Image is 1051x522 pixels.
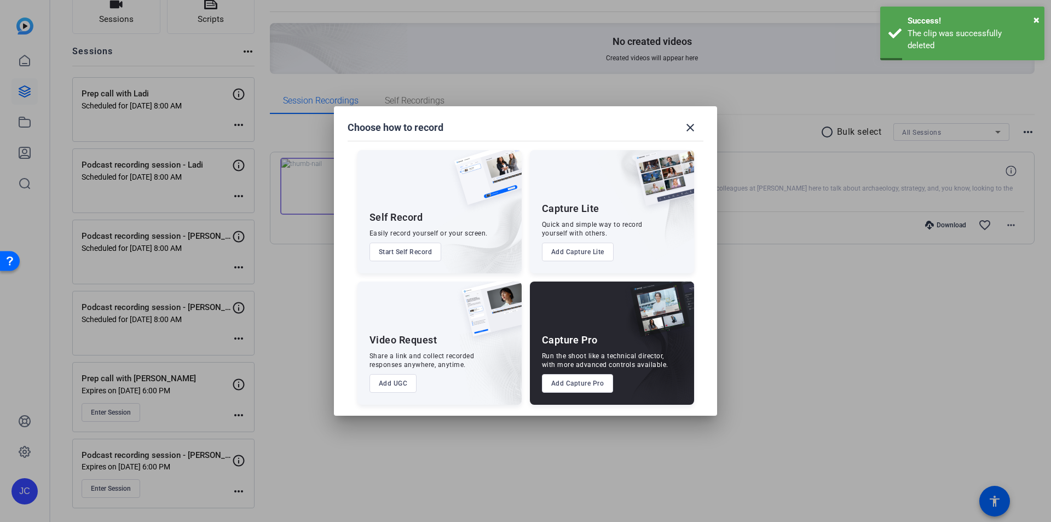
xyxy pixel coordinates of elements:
button: Start Self Record [369,243,442,261]
img: capture-pro.png [622,282,694,348]
div: Self Record [369,211,423,224]
span: × [1033,13,1040,26]
img: embarkstudio-capture-lite.png [596,150,694,260]
div: Quick and simple way to record yourself with others. [542,220,643,238]
img: embarkstudio-self-record.png [426,174,522,273]
div: Capture Lite [542,202,599,215]
div: The clip was successfully deleted [908,27,1036,52]
button: Add Capture Lite [542,243,614,261]
div: Video Request [369,334,437,347]
div: Run the shoot like a technical director, with more advanced controls available. [542,352,668,369]
img: self-record.png [446,150,522,216]
div: Share a link and collect recorded responses anywhere, anytime. [369,352,475,369]
button: Add UGC [369,374,417,393]
div: Easily record yourself or your screen. [369,229,488,238]
h1: Choose how to record [348,121,443,134]
button: Add Capture Pro [542,374,614,393]
div: Success! [908,15,1036,27]
img: embarkstudio-ugc-content.png [458,316,522,405]
mat-icon: close [684,121,697,134]
div: Capture Pro [542,334,598,347]
img: embarkstudio-capture-pro.png [613,295,694,405]
button: Close [1033,12,1040,28]
img: capture-lite.png [626,150,694,217]
img: ugc-content.png [454,282,522,348]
